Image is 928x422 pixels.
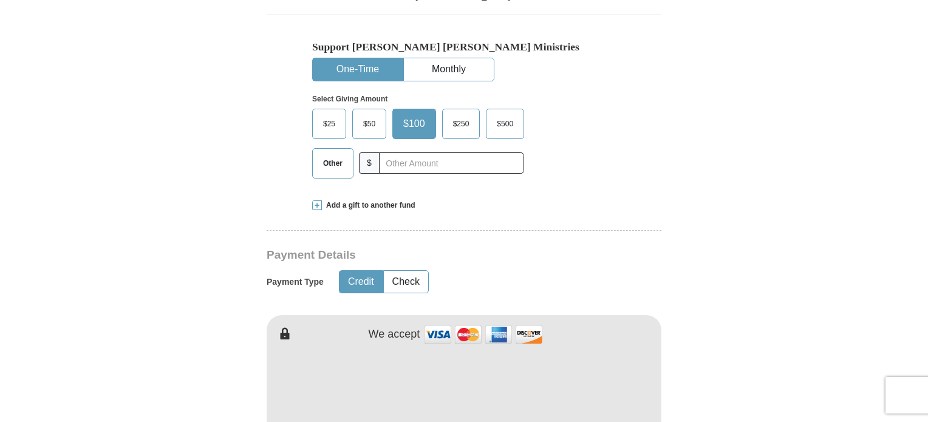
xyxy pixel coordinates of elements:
h5: Payment Type [267,277,324,287]
span: $250 [447,115,476,133]
span: $100 [397,115,431,133]
span: Other [317,154,349,172]
span: $50 [357,115,381,133]
span: $500 [491,115,519,133]
input: Other Amount [379,152,524,174]
button: Check [384,271,428,293]
h5: Support [PERSON_NAME] [PERSON_NAME] Ministries [312,41,616,53]
button: Credit [339,271,383,293]
img: credit cards accepted [423,321,544,347]
button: One-Time [313,58,403,81]
span: $25 [317,115,341,133]
span: $ [359,152,380,174]
h3: Payment Details [267,248,576,262]
span: Add a gift to another fund [322,200,415,211]
h4: We accept [369,328,420,341]
button: Monthly [404,58,494,81]
strong: Select Giving Amount [312,95,387,103]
